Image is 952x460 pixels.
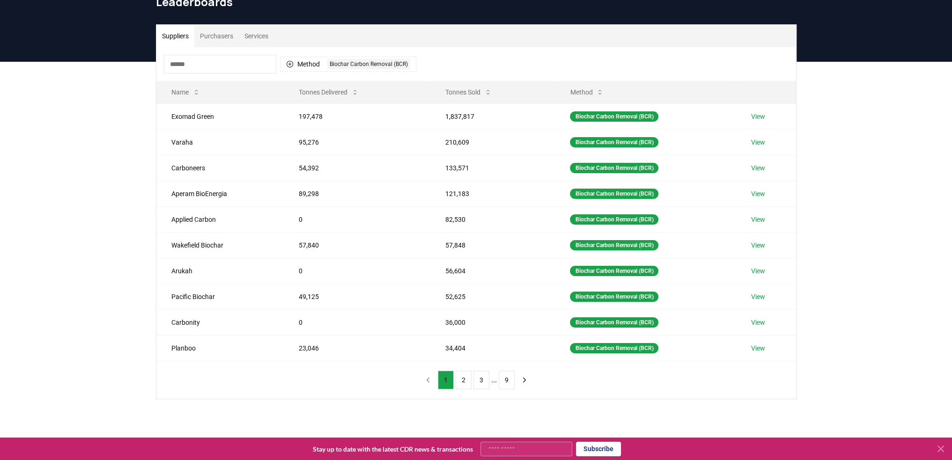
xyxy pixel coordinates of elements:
td: Carboneers [156,155,284,181]
td: 210,609 [430,129,555,155]
td: 34,404 [430,335,555,361]
td: Varaha [156,129,284,155]
td: Exomad Green [156,103,284,129]
div: Biochar Carbon Removal (BCR) [570,240,658,250]
a: View [751,112,765,121]
a: View [751,318,765,327]
a: View [751,266,765,276]
div: Biochar Carbon Removal (BCR) [570,343,658,353]
td: 57,840 [284,232,430,258]
button: MethodBiochar Carbon Removal (BCR) [280,57,416,72]
button: Tonnes Sold [438,83,499,102]
button: Suppliers [156,25,194,47]
td: 52,625 [430,284,555,309]
td: 0 [284,309,430,335]
a: View [751,292,765,301]
td: 54,392 [284,155,430,181]
td: Carbonity [156,309,284,335]
div: Biochar Carbon Removal (BCR) [570,214,658,225]
div: Biochar Carbon Removal (BCR) [570,111,658,122]
div: Biochar Carbon Removal (BCR) [570,163,658,173]
div: Biochar Carbon Removal (BCR) [570,317,658,328]
td: Pacific Biochar [156,284,284,309]
td: 89,298 [284,181,430,206]
button: 9 [499,371,515,389]
a: View [751,241,765,250]
td: 197,478 [284,103,430,129]
div: Biochar Carbon Removal (BCR) [570,189,658,199]
a: View [751,189,765,198]
li: ... [491,374,497,386]
button: Method [562,83,611,102]
td: 0 [284,258,430,284]
div: Biochar Carbon Removal (BCR) [570,292,658,302]
div: Biochar Carbon Removal (BCR) [570,266,658,276]
td: 95,276 [284,129,430,155]
button: Name [164,83,207,102]
button: Purchasers [194,25,239,47]
button: 3 [473,371,489,389]
button: Tonnes Delivered [291,83,366,102]
td: 36,000 [430,309,555,335]
button: 2 [456,371,472,389]
td: 82,530 [430,206,555,232]
button: 1 [438,371,454,389]
td: 23,046 [284,335,430,361]
button: Services [239,25,274,47]
a: View [751,343,765,353]
td: Arukah [156,258,284,284]
td: 49,125 [284,284,430,309]
a: View [751,138,765,147]
td: 121,183 [430,181,555,206]
td: Wakefield Biochar [156,232,284,258]
td: Applied Carbon [156,206,284,232]
td: Aperam BioEnergia [156,181,284,206]
td: 57,848 [430,232,555,258]
td: 133,571 [430,155,555,181]
a: View [751,215,765,224]
td: Planboo [156,335,284,361]
div: Biochar Carbon Removal (BCR) [570,137,658,147]
td: 56,604 [430,258,555,284]
button: next page [517,371,532,389]
td: 0 [284,206,430,232]
a: View [751,163,765,173]
td: 1,837,817 [430,103,555,129]
div: Biochar Carbon Removal (BCR) [327,59,410,69]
